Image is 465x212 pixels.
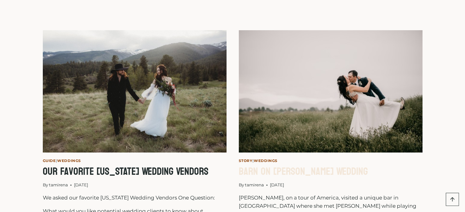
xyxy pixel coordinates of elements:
[446,193,459,206] a: Scroll to top
[270,182,284,189] time: [DATE]
[239,30,423,153] img: Barn on Mullan Wedding Day couple doing the dip.
[49,182,68,187] a: tamirena
[239,158,253,163] a: Story
[239,158,278,163] span: |
[74,182,88,189] time: [DATE]
[43,182,48,189] span: By
[43,30,227,153] img: Our Favorite Montana Wedding Vendors
[43,194,227,202] p: We asked our favorite [US_STATE] Wedding Vendors One Question:
[239,162,368,181] a: Barn on [PERSON_NAME] Wedding
[43,158,56,163] a: Guide
[43,162,209,181] a: Our Favorite [US_STATE] Wedding Vendors
[239,182,244,189] span: By
[57,158,81,163] a: WEDDINGS
[245,182,264,187] a: tamirena
[254,158,278,163] a: WEDDINGS
[239,30,423,153] a: Barn on Mullan Wedding
[43,158,81,163] span: |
